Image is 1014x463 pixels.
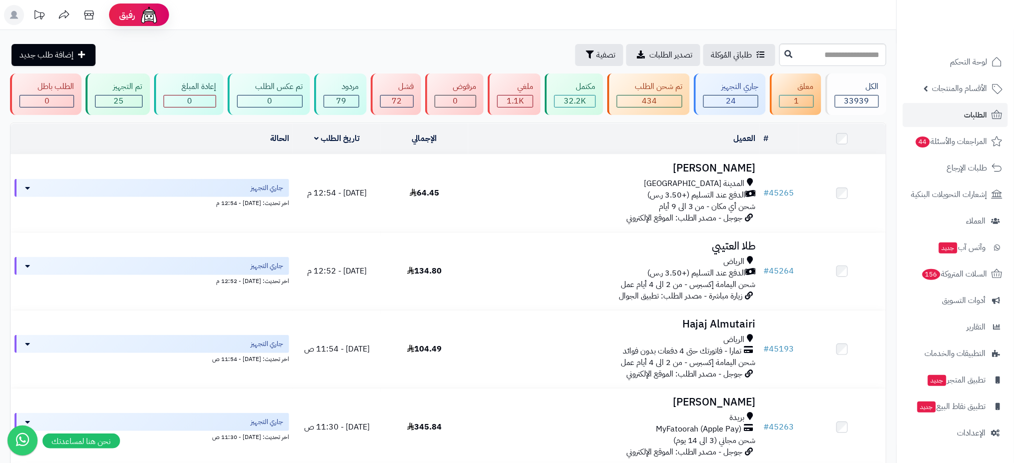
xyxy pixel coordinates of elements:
[903,103,1008,127] a: الطلبات
[268,95,273,107] span: 0
[704,95,758,107] div: 24
[621,278,756,290] span: شحن اليمامة إكسبرس - من 2 الى 4 أيام عمل
[114,95,124,107] span: 25
[497,81,533,92] div: ملغي
[20,81,74,92] div: الطلب باطل
[407,265,442,277] span: 134.80
[410,187,439,199] span: 64.45
[779,81,813,92] div: معلق
[152,73,226,115] a: إعادة المبلغ 0
[453,95,458,107] span: 0
[20,95,74,107] div: 0
[621,356,756,368] span: شحن اليمامة إكسبرس - من 2 الى 4 أيام عمل
[84,73,152,115] a: تم التجهيز 25
[15,275,289,285] div: اخر تحديث: [DATE] - 12:52 م
[764,132,769,144] a: #
[139,5,159,25] img: ai-face.png
[381,95,413,107] div: 72
[922,269,940,280] span: 156
[564,95,586,107] span: 32.2K
[764,265,769,277] span: #
[324,81,359,92] div: مردود
[605,73,692,115] a: تم شحن الطلب 434
[764,187,794,199] a: #45265
[617,81,682,92] div: تم شحن الطلب
[911,187,987,201] span: إشعارات التحويلات البنكية
[730,412,745,423] span: بريدة
[764,421,794,433] a: #45263
[903,262,1008,286] a: السلات المتروكة156
[119,9,135,21] span: رفيق
[304,343,370,355] span: [DATE] - 11:54 ص
[917,401,936,412] span: جديد
[703,44,775,66] a: طلباتي المُوكلة
[903,315,1008,339] a: التقارير
[15,353,289,363] div: اخر تحديث: [DATE] - 11:54 ص
[15,431,289,441] div: اخر تحديث: [DATE] - 11:30 ص
[764,187,769,199] span: #
[928,375,946,386] span: جديد
[947,161,987,175] span: طلبات الإرجاع
[472,162,756,174] h3: [PERSON_NAME]
[15,197,289,207] div: اخر تحديث: [DATE] - 12:54 م
[967,320,986,334] span: التقارير
[187,95,192,107] span: 0
[964,108,987,122] span: الطلبات
[916,136,930,147] span: 44
[472,396,756,408] h3: [PERSON_NAME]
[95,81,142,92] div: تم التجهيز
[472,240,756,252] h3: طلا العتيبي
[626,446,743,458] span: جوجل - مصدر الطلب: الموقع الإلكتروني
[903,341,1008,365] a: التطبيقات والخدمات
[369,73,423,115] a: فشل 72
[780,95,813,107] div: 1
[472,318,756,330] h3: Hajaj Almutairi
[251,183,283,193] span: جاري التجهيز
[942,293,986,307] span: أدوات التسويق
[724,256,745,267] span: الرياض
[27,5,52,27] a: تحديثات المنصة
[324,95,358,107] div: 79
[45,95,50,107] span: 0
[946,28,1004,49] img: logo-2.png
[938,240,986,254] span: وآتس آب
[8,73,84,115] a: الطلب باطل 0
[921,267,987,281] span: السلات المتروكة
[659,200,756,212] span: شحن أي مكان - من 3 الى 9 أيام
[673,434,756,446] span: شحن مجاني (3 الى 14 يوم)
[251,339,283,349] span: جاري التجهيز
[12,44,96,66] a: إضافة طلب جديد
[617,95,682,107] div: 434
[764,343,769,355] span: #
[647,189,746,201] span: الدفع عند التسليم (+3.50 ر.س)
[642,95,657,107] span: 434
[823,73,888,115] a: الكل33939
[903,156,1008,180] a: طلبات الإرجاع
[724,334,745,345] span: الرياض
[903,235,1008,259] a: وآتس آبجديد
[380,81,414,92] div: فشل
[711,49,752,61] span: طلباتي المُوكلة
[764,265,794,277] a: #45264
[844,95,869,107] span: 33939
[315,132,360,144] a: تاريخ الطلب
[307,265,367,277] span: [DATE] - 12:52 م
[903,209,1008,233] a: العملاء
[238,95,302,107] div: 0
[932,81,987,95] span: الأقسام والمنتجات
[619,290,743,302] span: زيارة مباشرة - مصدر الطلب: تطبيق الجوال
[486,73,543,115] a: ملغي 1.1K
[498,95,533,107] div: 1118
[703,81,758,92] div: جاري التجهيز
[903,368,1008,392] a: تطبيق المتجرجديد
[950,55,987,69] span: لوحة التحكم
[734,132,756,144] a: العميل
[794,95,799,107] span: 1
[304,421,370,433] span: [DATE] - 11:30 ص
[336,95,346,107] span: 79
[626,368,743,380] span: جوجل - مصدر الطلب: الموقع الإلكتروني
[407,421,442,433] span: 345.84
[237,81,303,92] div: تم عكس الطلب
[925,346,986,360] span: التطبيقات والخدمات
[903,129,1008,153] a: المراجعات والأسئلة44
